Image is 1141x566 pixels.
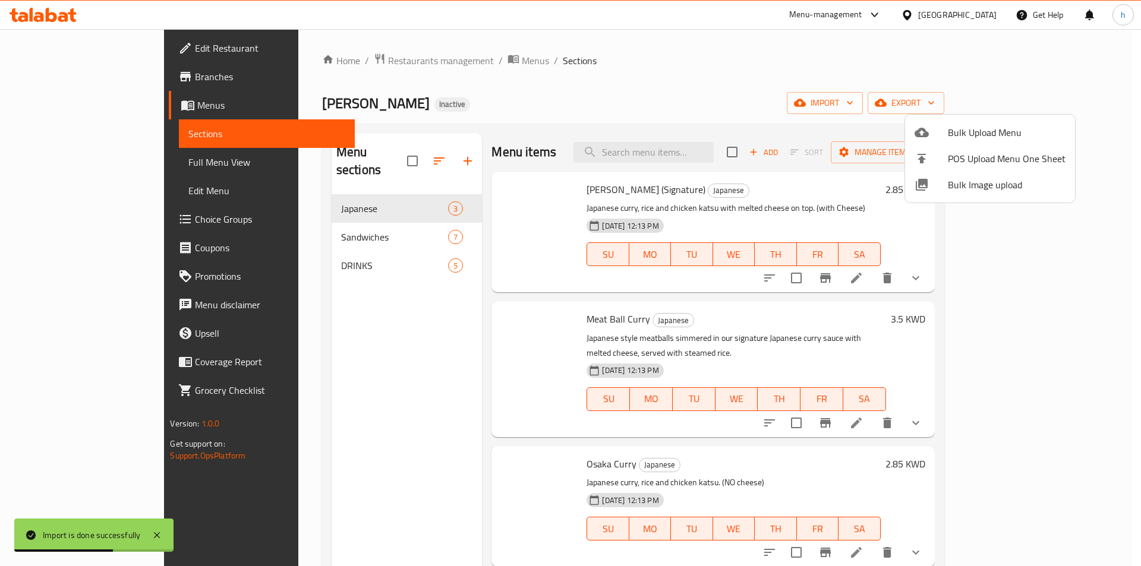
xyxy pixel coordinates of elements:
li: Upload bulk menu [905,119,1075,146]
span: POS Upload Menu One Sheet [948,151,1066,166]
li: POS Upload Menu One Sheet [905,146,1075,172]
span: Bulk Upload Menu [948,125,1066,140]
span: Bulk Image upload [948,178,1066,192]
div: Import is done successfully [43,529,140,542]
